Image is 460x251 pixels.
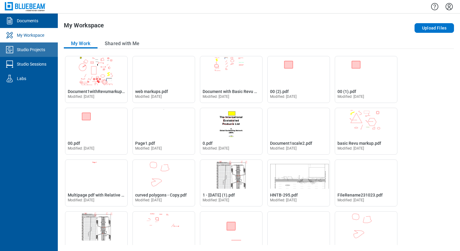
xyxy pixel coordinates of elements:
[268,160,330,189] img: HNTB-295.pdf
[65,212,127,240] img: 1 - 12.7.2020.pdf
[135,146,162,150] span: Modified: [DATE]
[270,198,297,202] span: Modified: [DATE]
[203,193,235,197] span: 1 - [DATE] (1).pdf
[267,160,330,206] div: Open HNTB-295.pdf in Editor
[135,198,162,202] span: Modified: [DATE]
[65,56,128,103] div: Open Document1withRevumarkups.pdf in Editor
[5,2,46,11] img: Bluebeam, Inc.
[335,108,397,155] div: Open basic Revu markup.pdf in Editor
[337,146,364,150] span: Modified: [DATE]
[335,56,397,85] img: 00 (1).pdf
[200,56,262,85] img: Document with Basic Revu markups, Custome Status and replies.pdf
[337,95,364,99] span: Modified: [DATE]
[17,47,45,53] div: Studio Projects
[270,95,297,99] span: Modified: [DATE]
[68,146,95,150] span: Modified: [DATE]
[335,56,397,103] div: Open 00 (1).pdf in Editor
[65,108,128,155] div: Open 00.pdf in Editor
[17,18,38,24] div: Documents
[68,244,94,249] span: 1 - [DATE].pdf
[270,244,311,249] span: Blank Document2.pdf
[65,56,127,85] img: Document1withRevumarkups.pdf
[17,32,44,38] div: My Workspace
[200,56,263,103] div: Open Document with Basic Revu markups, Custome Status and replies.pdf in Editor
[203,198,229,202] span: Modified: [DATE]
[335,160,397,189] img: FileRename231023.pdf
[203,89,333,94] span: Document with Basic Revu markups, Custome Status and replies.pdf
[68,141,80,146] span: 00.pdf
[444,2,454,12] button: Settings
[65,160,128,206] div: Open Multipage pdf with Relative hyperlink.pdf in Editor
[135,244,169,249] span: Different Font.pdf
[335,160,397,206] div: Open FileRename231023.pdf in Editor
[415,23,454,33] button: Upload Files
[337,193,383,197] span: FileRename231023.pdf
[200,160,262,189] img: 1 - 12.7.2020 (1).pdf
[133,160,195,189] img: curved polygons - Copy.pdf
[133,108,195,137] img: Page1.pdf
[133,56,195,85] img: web markups.pdf
[337,89,356,94] span: 00 (1).pdf
[270,141,312,146] span: Document1scale2.pdf
[200,108,262,137] img: 0.pdf
[133,212,195,240] img: Different Font.pdf
[135,95,162,99] span: Modified: [DATE]
[267,108,330,155] div: Open Document1scale2.pdf in Editor
[200,160,263,206] div: Open 1 - 12.7.2020 (1).pdf in Editor
[268,212,330,240] img: Blank Document2.pdf
[5,45,14,54] svg: Studio Projects
[268,108,330,137] img: Document1scale2.pdf
[5,59,14,69] svg: Studio Sessions
[135,89,168,94] span: web markups.pdf
[64,39,98,48] button: My Work
[270,193,298,197] span: HNTB-295.pdf
[335,212,397,240] img: curved polygons.pdf
[337,141,381,146] span: basic Revu markup.pdf
[65,108,127,137] img: 00.pdf
[337,198,364,202] span: Modified: [DATE]
[5,16,14,26] svg: Documents
[203,141,213,146] span: 0.pdf
[98,39,147,48] button: Shared with Me
[135,193,187,197] span: curved polygons - Copy.pdf
[64,22,104,32] h1: My Workspace
[17,76,26,82] div: Labs
[203,146,229,150] span: Modified: [DATE]
[203,244,250,249] span: Blank Document2 (1).pdf
[132,108,195,155] div: Open Page1.pdf in Editor
[68,95,95,99] span: Modified: [DATE]
[335,108,397,137] img: basic Revu markup.pdf
[200,212,262,240] img: Blank Document2 (1).pdf
[132,56,195,103] div: Open web markups.pdf in Editor
[337,244,376,249] span: curved polygons.pdf
[267,56,330,103] div: Open 00 (2).pdf in Editor
[135,141,155,146] span: Page1.pdf
[5,74,14,83] svg: Labs
[270,89,289,94] span: 00 (2).pdf
[17,61,46,67] div: Studio Sessions
[68,89,132,94] span: Document1withRevumarkups.pdf
[68,198,95,202] span: Modified: [DATE]
[203,95,229,99] span: Modified: [DATE]
[270,146,297,150] span: Modified: [DATE]
[268,56,330,85] img: 00 (2).pdf
[5,30,14,40] svg: My Workspace
[68,193,147,197] span: Multipage pdf with Relative hyperlink.pdf
[200,108,263,155] div: Open 0.pdf in Editor
[132,160,195,206] div: Open curved polygons - Copy.pdf in Editor
[65,160,127,189] img: Multipage pdf with Relative hyperlink.pdf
